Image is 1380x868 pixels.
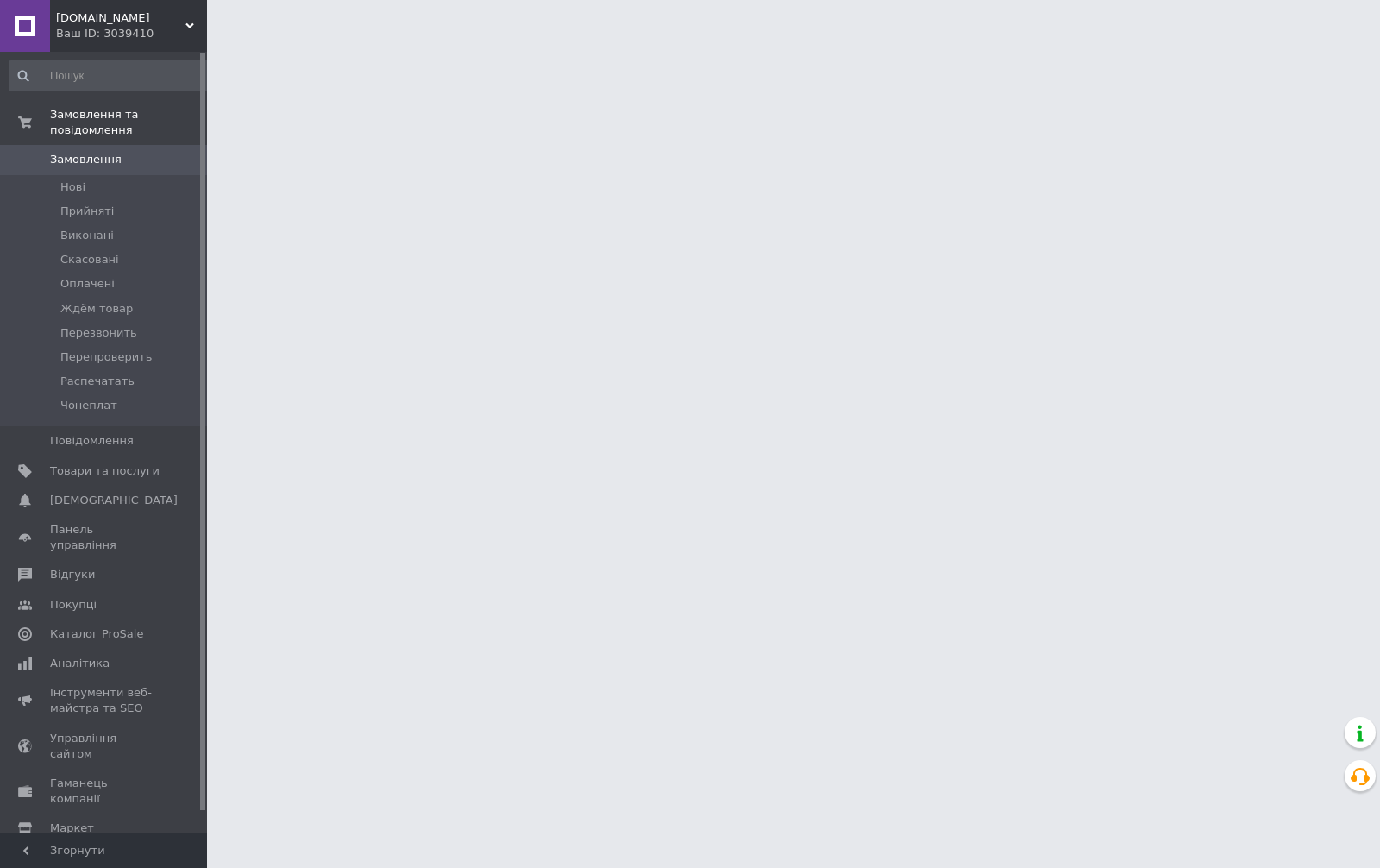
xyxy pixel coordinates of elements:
span: Перезвонить [60,325,137,341]
span: Аналітика [50,656,110,671]
span: Панель управління [50,522,160,553]
span: Прийняті [60,204,114,219]
span: Інструменти веб-майстра та SEO [50,685,160,716]
span: Перепроверить [60,349,152,365]
span: Замовлення та повідомлення [50,107,207,138]
span: Скасовані [60,252,119,267]
span: Каталог ProSale [50,626,143,642]
span: Товари та послуги [50,463,160,479]
span: Нові [60,179,85,195]
span: Відгуки [50,567,95,582]
span: Маркет [50,821,94,836]
span: Распечатать [60,374,135,389]
span: OGOROD.NET.UA [56,10,185,26]
span: Замовлення [50,152,122,167]
span: Покупці [50,597,97,613]
span: Чонеплат [60,398,117,413]
span: Гаманець компанії [50,776,160,807]
span: Оплачені [60,276,115,292]
span: Ждём товар [60,301,133,317]
div: Ваш ID: 3039410 [56,26,207,41]
input: Пошук [9,60,213,91]
span: Виконані [60,228,114,243]
span: Повідомлення [50,433,134,449]
span: [DEMOGRAPHIC_DATA] [50,493,178,508]
span: Управління сайтом [50,731,160,762]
